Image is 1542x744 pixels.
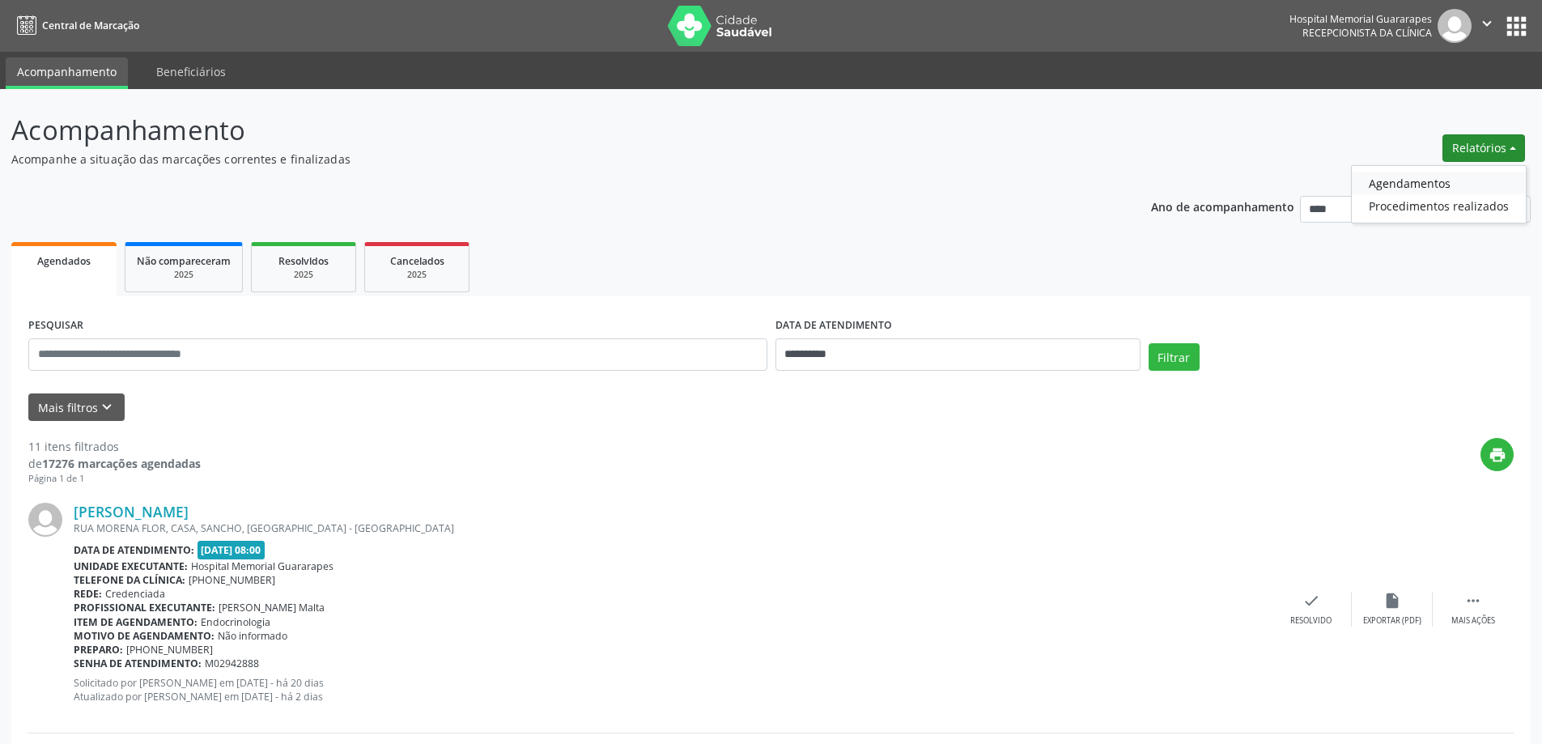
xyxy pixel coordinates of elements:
[1442,134,1525,162] button: Relatórios
[28,313,83,338] label: PESQUISAR
[1351,165,1527,223] ul: Relatórios
[205,657,259,670] span: M02942888
[74,521,1271,535] div: RUA MORENA FLOR, CASA, SANCHO, [GEOGRAPHIC_DATA] - [GEOGRAPHIC_DATA]
[137,254,231,268] span: Não compareceram
[1438,9,1472,43] img: img
[28,503,62,537] img: img
[74,601,215,614] b: Profissional executante:
[1302,592,1320,610] i: check
[28,438,201,455] div: 11 itens filtrados
[263,269,344,281] div: 2025
[1151,196,1294,216] p: Ano de acompanhamento
[28,455,201,472] div: de
[1472,9,1502,43] button: 
[74,543,194,557] b: Data de atendimento:
[74,657,202,670] b: Senha de atendimento:
[74,629,215,643] b: Motivo de agendamento:
[37,254,91,268] span: Agendados
[278,254,329,268] span: Resolvidos
[1149,343,1200,371] button: Filtrar
[189,573,275,587] span: [PHONE_NUMBER]
[1352,172,1526,194] a: Agendamentos
[1478,15,1496,32] i: 
[98,398,116,416] i: keyboard_arrow_down
[74,573,185,587] b: Telefone da clínica:
[1464,592,1482,610] i: 
[201,615,270,629] span: Endocrinologia
[1302,26,1432,40] span: Recepcionista da clínica
[219,601,325,614] span: [PERSON_NAME] Malta
[376,269,457,281] div: 2025
[11,110,1075,151] p: Acompanhamento
[1502,12,1531,40] button: apps
[1352,194,1526,217] a: Procedimentos realizados
[11,151,1075,168] p: Acompanhe a situação das marcações correntes e finalizadas
[1290,615,1332,627] div: Resolvido
[198,541,265,559] span: [DATE] 08:00
[28,393,125,422] button: Mais filtroskeyboard_arrow_down
[1383,592,1401,610] i: insert_drive_file
[42,456,201,471] strong: 17276 marcações agendadas
[42,19,139,32] span: Central de Marcação
[1480,438,1514,471] button: print
[1489,446,1506,464] i: print
[1363,615,1421,627] div: Exportar (PDF)
[145,57,237,86] a: Beneficiários
[28,472,201,486] div: Página 1 de 1
[6,57,128,89] a: Acompanhamento
[1451,615,1495,627] div: Mais ações
[11,12,139,39] a: Central de Marcação
[74,503,189,521] a: [PERSON_NAME]
[74,587,102,601] b: Rede:
[74,643,123,657] b: Preparo:
[105,587,165,601] span: Credenciada
[74,615,198,629] b: Item de agendamento:
[218,629,287,643] span: Não informado
[126,643,213,657] span: [PHONE_NUMBER]
[74,559,188,573] b: Unidade executante:
[1289,12,1432,26] div: Hospital Memorial Guararapes
[74,676,1271,704] p: Solicitado por [PERSON_NAME] em [DATE] - há 20 dias Atualizado por [PERSON_NAME] em [DATE] - há 2...
[191,559,333,573] span: Hospital Memorial Guararapes
[390,254,444,268] span: Cancelados
[137,269,231,281] div: 2025
[775,313,892,338] label: DATA DE ATENDIMENTO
